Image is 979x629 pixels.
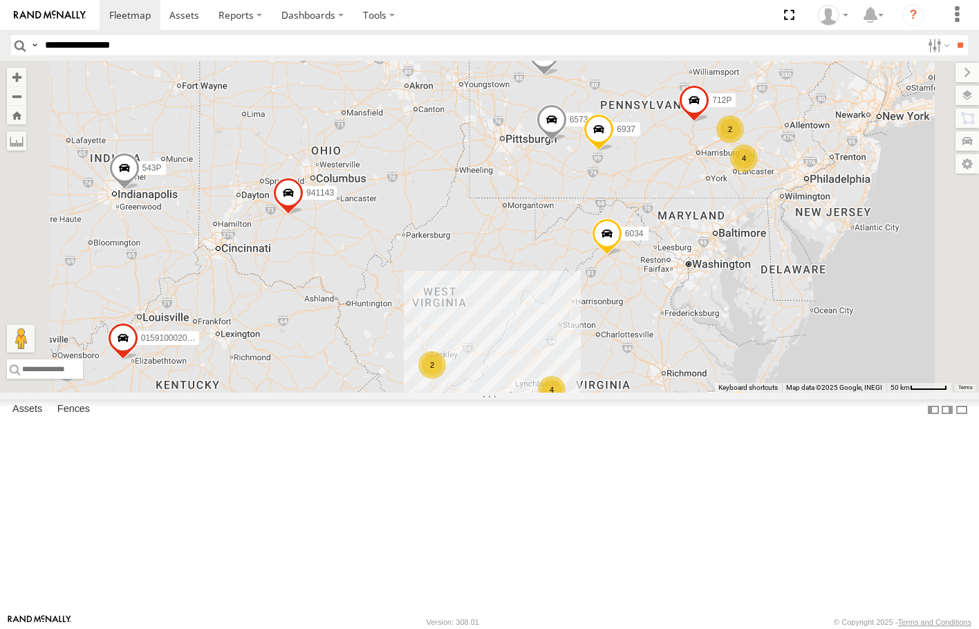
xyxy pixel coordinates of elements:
button: Zoom out [7,86,26,106]
label: Fences [50,400,97,420]
button: Map Scale: 50 km per 50 pixels [886,383,951,393]
i: ? [902,4,924,26]
div: 2 [716,115,744,143]
img: rand-logo.svg [14,10,86,20]
label: Map Settings [955,154,979,173]
button: Zoom Home [7,106,26,124]
label: Search Query [29,35,40,55]
span: Map data ©2025 Google, INEGI [786,384,882,391]
label: Measure [7,131,26,151]
label: Assets [6,400,49,420]
div: Brandy Byrd [813,5,853,26]
div: Version: 308.01 [427,618,479,626]
div: © Copyright 2025 - [834,618,971,626]
div: 4 [730,144,758,172]
button: Drag Pegman onto the map to open Street View [7,325,35,353]
label: Hide Summary Table [955,400,969,420]
label: Search Filter Options [922,35,952,55]
span: 6937 [617,125,635,135]
span: 6034 [625,229,644,238]
a: Terms and Conditions [898,618,971,626]
a: Terms (opens in new tab) [958,385,973,391]
a: Visit our Website [8,615,71,629]
div: 4 [538,376,566,404]
span: 543P [142,164,162,173]
span: 015910002015777 [141,334,210,344]
span: 941143 [306,188,334,198]
button: Keyboard shortcuts [718,383,778,393]
span: 50 km [891,384,910,391]
span: 712P [712,95,731,105]
label: Dock Summary Table to the Right [940,400,954,420]
label: Dock Summary Table to the Left [926,400,940,420]
span: 6573 [570,115,588,124]
button: Zoom in [7,68,26,86]
div: 2 [418,351,446,379]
